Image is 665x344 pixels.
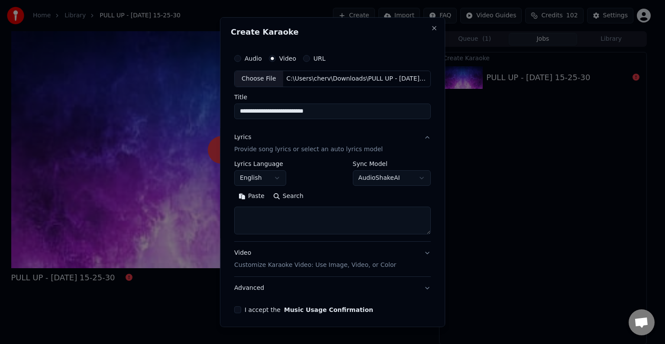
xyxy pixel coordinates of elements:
h2: Create Karaoke [231,28,434,36]
label: I accept the [245,307,373,313]
div: Choose File [235,71,283,87]
p: Provide song lyrics or select an auto lyrics model [234,145,383,154]
label: Audio [245,55,262,62]
label: URL [313,55,326,62]
div: Lyrics [234,133,251,142]
button: Paste [234,189,269,203]
button: I accept the [284,307,373,313]
button: LyricsProvide song lyrics or select an auto lyrics model [234,126,431,161]
label: Lyrics Language [234,161,286,167]
button: VideoCustomize Karaoke Video: Use Image, Video, or Color [234,242,431,276]
label: Video [279,55,296,62]
label: Sync Model [353,161,431,167]
div: LyricsProvide song lyrics or select an auto lyrics model [234,161,431,241]
button: Search [269,189,308,203]
div: Video [234,249,396,269]
p: Customize Karaoke Video: Use Image, Video, or Color [234,261,396,269]
label: Title [234,94,431,100]
button: Advanced [234,277,431,299]
div: C:\Users\cherv\Downloads\PULL UP - [DATE] 15-25-30.mp4 [283,75,430,83]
